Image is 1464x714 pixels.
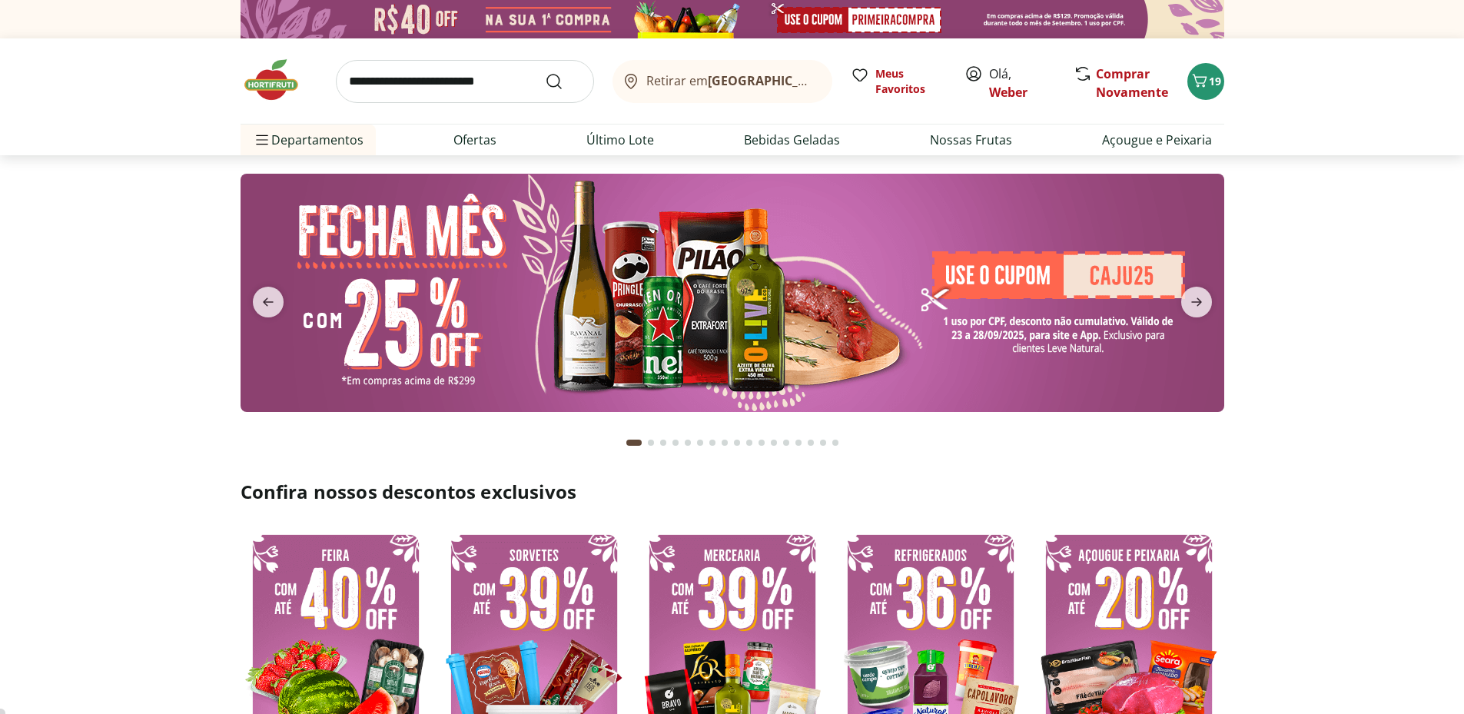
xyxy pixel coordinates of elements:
[755,424,768,461] button: Go to page 11 from fs-carousel
[241,287,296,317] button: previous
[706,424,719,461] button: Go to page 7 from fs-carousel
[336,60,594,103] input: search
[989,84,1027,101] a: Weber
[1187,63,1224,100] button: Carrinho
[657,424,669,461] button: Go to page 3 from fs-carousel
[253,121,271,158] button: Menu
[1102,131,1212,149] a: Açougue e Peixaria
[646,74,816,88] span: Retirar em
[805,424,817,461] button: Go to page 15 from fs-carousel
[453,131,496,149] a: Ofertas
[623,424,645,461] button: Current page from fs-carousel
[731,424,743,461] button: Go to page 9 from fs-carousel
[719,424,731,461] button: Go to page 8 from fs-carousel
[645,424,657,461] button: Go to page 2 from fs-carousel
[708,72,967,89] b: [GEOGRAPHIC_DATA]/[GEOGRAPHIC_DATA]
[989,65,1057,101] span: Olá,
[930,131,1012,149] a: Nossas Frutas
[744,131,840,149] a: Bebidas Geladas
[817,424,829,461] button: Go to page 16 from fs-carousel
[253,121,364,158] span: Departamentos
[545,72,582,91] button: Submit Search
[829,424,842,461] button: Go to page 17 from fs-carousel
[241,174,1224,412] img: banana
[241,57,317,103] img: Hortifruti
[780,424,792,461] button: Go to page 13 from fs-carousel
[612,60,832,103] button: Retirar em[GEOGRAPHIC_DATA]/[GEOGRAPHIC_DATA]
[768,424,780,461] button: Go to page 12 from fs-carousel
[682,424,694,461] button: Go to page 5 from fs-carousel
[875,66,946,97] span: Meus Favoritos
[694,424,706,461] button: Go to page 6 from fs-carousel
[1209,74,1221,88] span: 19
[241,480,1224,504] h2: Confira nossos descontos exclusivos
[1096,65,1168,101] a: Comprar Novamente
[851,66,946,97] a: Meus Favoritos
[792,424,805,461] button: Go to page 14 from fs-carousel
[1169,287,1224,317] button: next
[669,424,682,461] button: Go to page 4 from fs-carousel
[743,424,755,461] button: Go to page 10 from fs-carousel
[586,131,654,149] a: Último Lote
